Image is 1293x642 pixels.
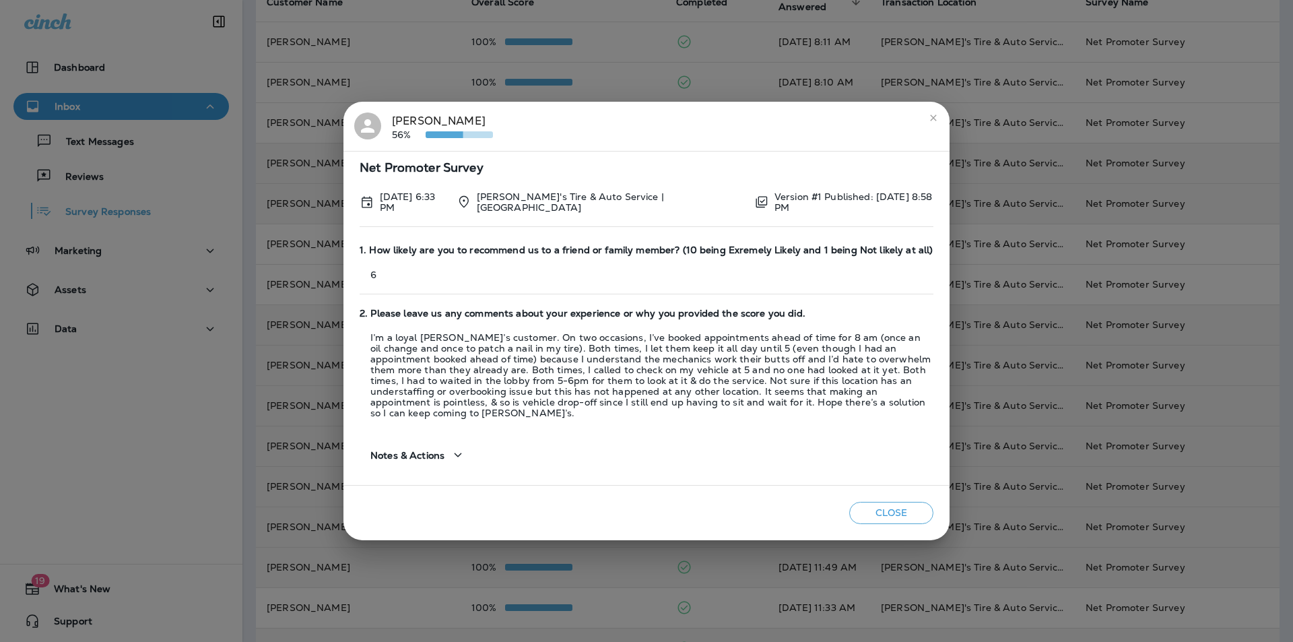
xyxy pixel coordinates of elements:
p: 56% [392,129,426,140]
button: close [923,107,944,129]
p: I’m a loyal [PERSON_NAME]’s customer. On two occasions, I’ve booked appointments ahead of time fo... [360,332,933,418]
button: Close [849,502,933,524]
div: [PERSON_NAME] [392,113,493,141]
span: Notes & Actions [370,450,444,461]
p: [PERSON_NAME]'s Tire & Auto Service | [GEOGRAPHIC_DATA] [477,191,743,213]
button: Notes & Actions [360,436,477,474]
span: 2. Please leave us any comments about your experience or why you provided the score you did. [360,308,933,319]
span: Net Promoter Survey [360,162,933,174]
span: 1. How likely are you to recommend us to a friend or family member? (10 being Exremely Likely and... [360,245,933,256]
p: 6 [360,269,933,280]
p: Oct 7, 2025 6:33 PM [380,191,446,213]
p: Version #1 Published: [DATE] 8:58 PM [774,191,933,213]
